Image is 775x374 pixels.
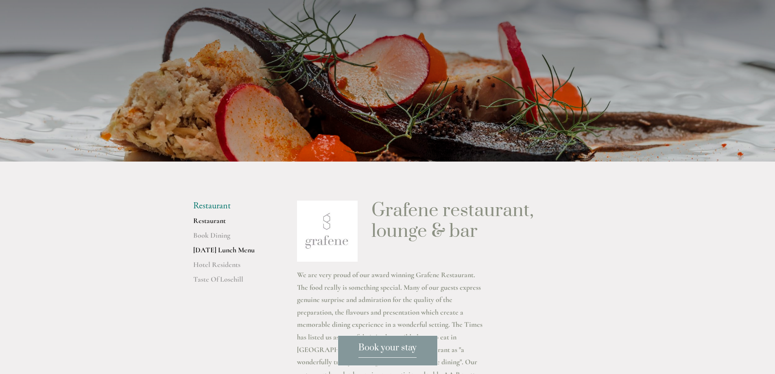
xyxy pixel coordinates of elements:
a: Book Dining [193,231,271,245]
a: Hotel Residents [193,260,271,275]
span: Book your stay [358,342,417,358]
a: Taste Of Losehill [193,275,271,289]
li: Restaurant [193,201,271,211]
img: grafene.jpg [297,201,358,262]
a: [DATE] Lunch Menu [193,245,271,260]
a: Restaurant [193,216,271,231]
a: Book your stay [338,335,438,366]
h1: Grafene restaurant, lounge & bar [371,201,582,242]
